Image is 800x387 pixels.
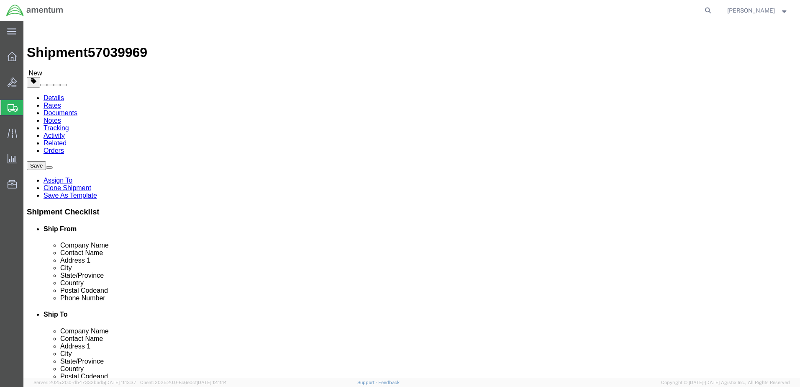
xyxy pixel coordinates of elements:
[23,21,800,378] iframe: FS Legacy Container
[661,379,790,386] span: Copyright © [DATE]-[DATE] Agistix Inc., All Rights Reserved
[6,4,64,17] img: logo
[33,380,136,385] span: Server: 2025.20.0-db47332bad5
[727,6,775,15] span: Michael Clements
[197,380,227,385] span: [DATE] 12:11:14
[357,380,378,385] a: Support
[105,380,136,385] span: [DATE] 11:13:37
[140,380,227,385] span: Client: 2025.20.0-8c6e0cf
[727,5,789,15] button: [PERSON_NAME]
[378,380,400,385] a: Feedback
